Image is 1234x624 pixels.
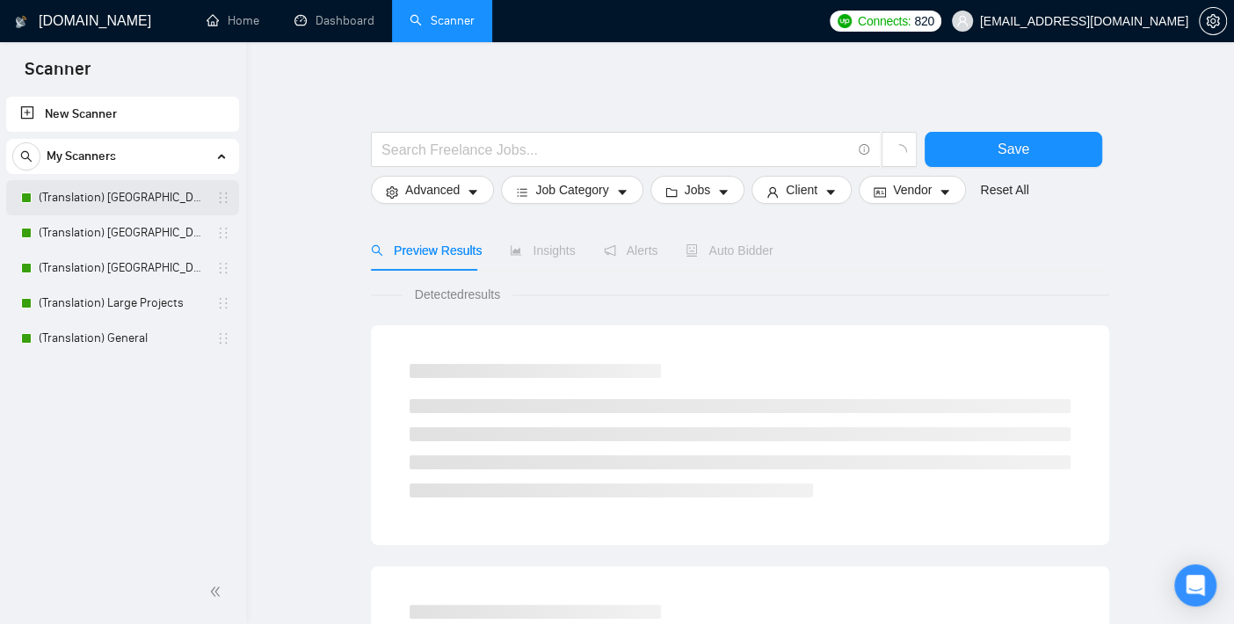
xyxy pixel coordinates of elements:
img: logo [15,8,27,36]
button: search [12,142,40,171]
span: holder [216,191,230,205]
span: Job Category [535,180,608,200]
a: (Translation) Large Projects [39,286,206,321]
img: upwork-logo.png [838,14,852,28]
span: caret-down [717,185,730,199]
span: bars [516,185,528,199]
span: setting [386,185,398,199]
span: holder [216,226,230,240]
span: caret-down [467,185,479,199]
li: New Scanner [6,97,239,132]
span: notification [604,244,616,257]
span: user [766,185,779,199]
span: setting [1200,14,1226,28]
button: Save [925,132,1102,167]
div: Open Intercom Messenger [1174,564,1216,606]
span: holder [216,296,230,310]
span: Vendor [893,180,932,200]
button: barsJob Categorycaret-down [501,176,642,204]
span: caret-down [939,185,951,199]
a: (Translation) General [39,321,206,356]
button: setting [1199,7,1227,35]
a: (Translation) [GEOGRAPHIC_DATA] [39,215,206,250]
span: Jobs [685,180,711,200]
span: holder [216,331,230,345]
span: Detected results [403,285,512,304]
span: Save [998,138,1029,160]
span: search [13,150,40,163]
span: Client [786,180,817,200]
span: robot [686,244,698,257]
a: searchScanner [410,13,475,28]
span: Auto Bidder [686,243,773,258]
a: Reset All [980,180,1028,200]
span: 820 [914,11,933,31]
span: Scanner [11,56,105,93]
span: folder [665,185,678,199]
span: user [956,15,969,27]
span: search [371,244,383,257]
a: (Translation) [GEOGRAPHIC_DATA] [39,250,206,286]
span: info-circle [859,144,870,156]
span: Advanced [405,180,460,200]
input: Search Freelance Jobs... [381,139,851,161]
span: holder [216,261,230,275]
span: double-left [209,583,227,600]
span: idcard [874,185,886,199]
span: loading [891,144,907,160]
li: My Scanners [6,139,239,356]
span: Preview Results [371,243,482,258]
a: New Scanner [20,97,225,132]
button: folderJobscaret-down [650,176,745,204]
span: area-chart [510,244,522,257]
a: homeHome [207,13,259,28]
button: userClientcaret-down [751,176,852,204]
span: caret-down [616,185,628,199]
button: settingAdvancedcaret-down [371,176,494,204]
span: My Scanners [47,139,116,174]
a: (Translation) [GEOGRAPHIC_DATA] [39,180,206,215]
span: Alerts [604,243,658,258]
a: dashboardDashboard [294,13,374,28]
span: Insights [510,243,575,258]
span: Connects: [858,11,911,31]
span: caret-down [824,185,837,199]
a: setting [1199,14,1227,28]
button: idcardVendorcaret-down [859,176,966,204]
